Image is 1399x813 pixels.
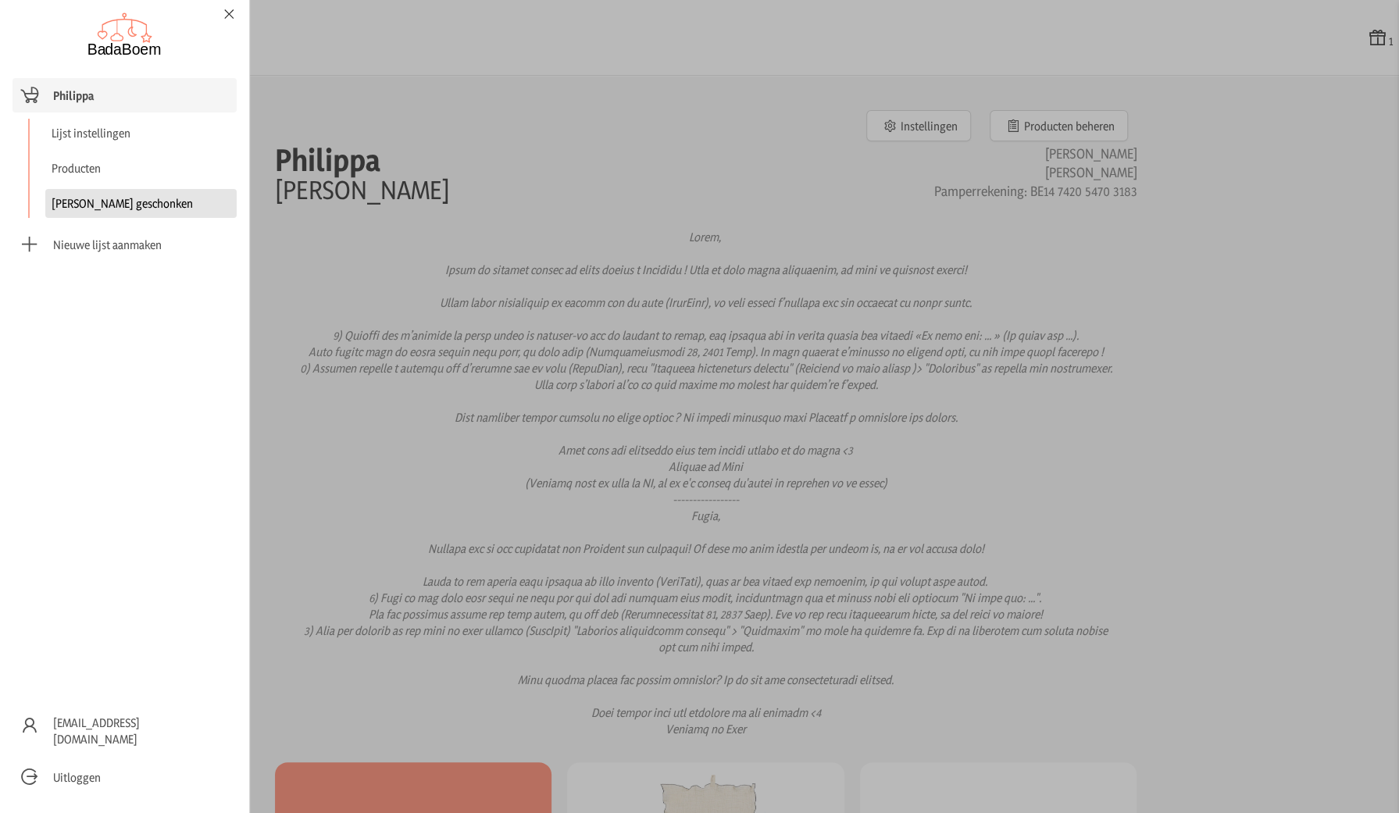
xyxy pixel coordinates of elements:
[12,227,237,262] a: Nieuwe lijst aanmaken
[53,715,218,747] span: [EMAIL_ADDRESS][DOMAIN_NAME]
[45,119,237,148] a: Lijst instellingen
[45,189,237,218] a: [PERSON_NAME] geschonken
[53,237,162,253] span: Nieuwe lijst aanmaken
[87,12,162,56] img: Badaboem
[12,708,237,754] a: [EMAIL_ADDRESS][DOMAIN_NAME]
[45,154,237,183] a: Producten
[12,78,237,112] a: Philippa
[53,769,101,786] span: Uitloggen
[53,87,94,104] span: Philippa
